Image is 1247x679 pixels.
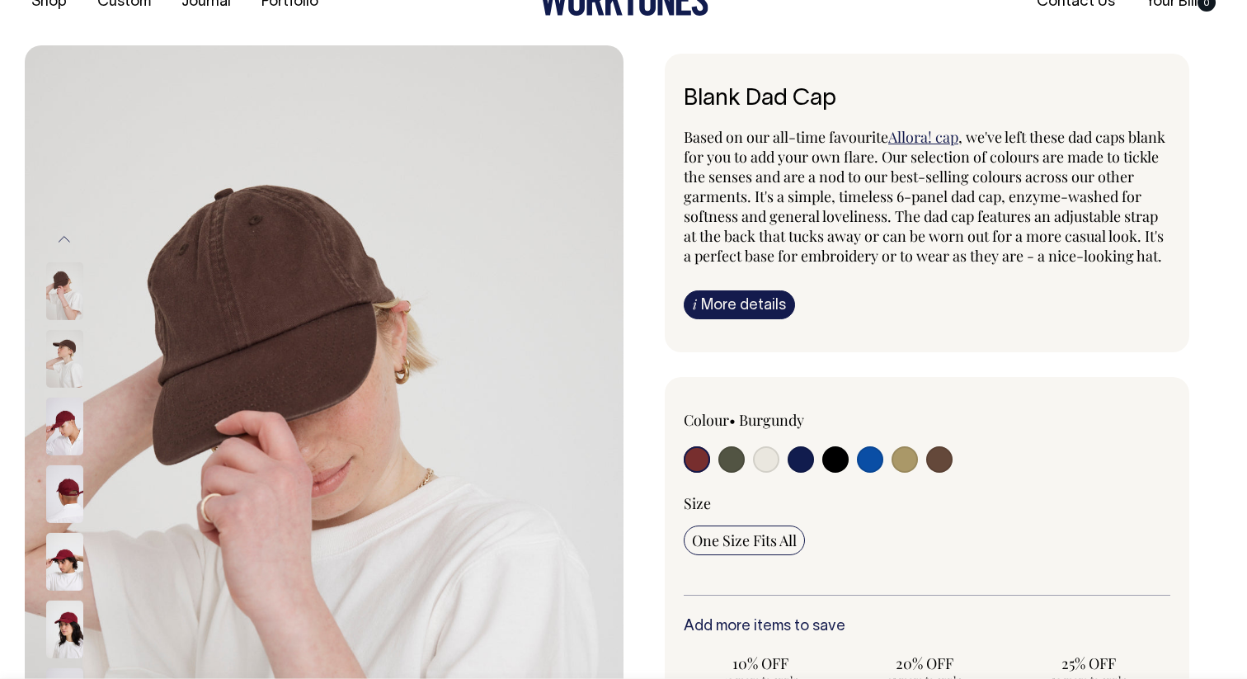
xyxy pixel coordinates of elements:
button: Previous [52,221,77,258]
h6: Add more items to save [684,619,1170,635]
span: 10% OFF [692,653,830,673]
span: 25% OFF [1019,653,1157,673]
img: espresso [46,330,83,388]
span: 20% OFF [856,653,994,673]
img: burgundy [46,398,83,455]
img: burgundy [46,533,83,591]
label: Burgundy [739,410,804,430]
a: Allora! cap [888,127,958,147]
div: Colour [684,410,878,430]
img: burgundy [46,465,83,523]
div: Size [684,493,1170,513]
h1: Blank Dad Cap [684,87,1170,112]
span: Based on our all-time favourite [684,127,888,147]
img: espresso [46,262,83,320]
img: burgundy [46,601,83,658]
span: , we've left these dad caps blank for you to add your own flare. Our selection of colours are mad... [684,127,1165,266]
a: iMore details [684,290,795,319]
input: One Size Fits All [684,526,805,555]
span: • [729,410,736,430]
span: One Size Fits All [692,530,797,550]
span: i [693,295,697,313]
